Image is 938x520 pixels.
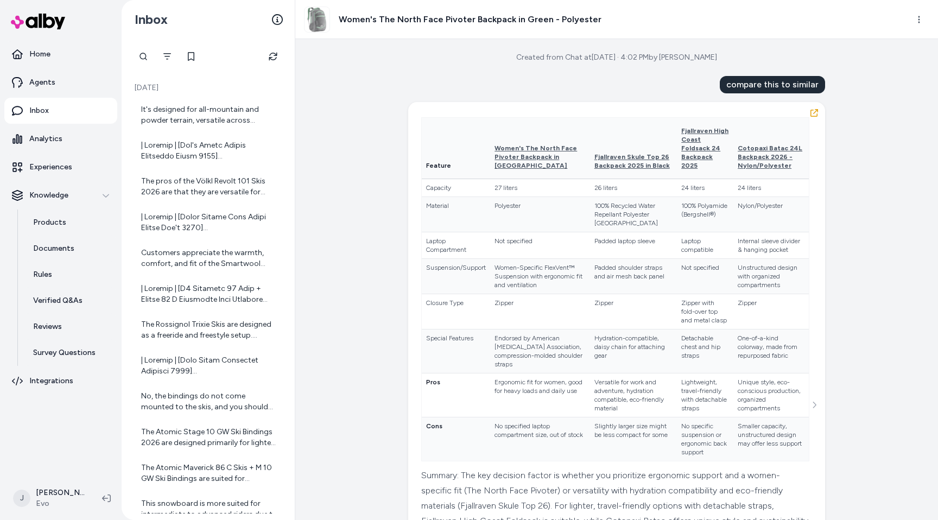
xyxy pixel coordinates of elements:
[132,420,284,455] a: The Atomic Stage 10 GW Ski Bindings 2026 are designed primarily for lighter and younger adult ski...
[677,179,733,197] td: 24 liters
[490,197,590,232] td: Polyester
[422,294,490,329] td: Closure Type
[29,77,55,88] p: Agents
[490,259,590,294] td: Women-Specific FlexVent™ Suspension with ergonomic fit and ventilation
[22,314,117,340] a: Reviews
[29,162,72,173] p: Experiences
[33,243,74,254] p: Documents
[590,373,677,417] td: Versatile for work and adventure, hydration compatible, eco-friendly material
[490,417,590,461] td: No specified laptop compartment size, out of stock
[426,378,440,386] strong: Pros
[681,127,728,169] span: Fjallraven High Coast Foldsack 24 Backpack 2025
[490,232,590,259] td: Not specified
[132,384,284,419] a: No, the bindings do not come mounted to the skis, and you should have them mounted by a certified...
[677,329,733,373] td: Detachable chest and hip straps
[7,481,93,516] button: J[PERSON_NAME]Evo
[677,197,733,232] td: 100% Polyamide (Bergshell®)
[422,179,490,197] td: Capacity
[677,232,733,259] td: Laptop compatible
[141,391,277,413] div: No, the bindings do not come mounted to the skis, and you should have them mounted by a certified...
[590,232,677,259] td: Padded laptop sleeve
[339,13,601,26] h3: Women's The North Face Pivoter Backpack in Green - Polyester
[490,179,590,197] td: 27 liters
[29,134,62,144] p: Analytics
[590,329,677,373] td: Hydration-compatible, daisy chain for attaching gear
[422,232,490,259] td: Laptop Compartment
[305,7,329,32] img: the-north-face-pivoter-backpack-women-s-.jpg
[141,212,277,233] div: | Loremip | [Dolor Sitame Cons Adipi Elitse Doe't 3270](incid://utl.etd.mag/aliq-enimadm/venia-qu...
[29,190,68,201] p: Knowledge
[733,294,809,329] td: Zipper
[590,294,677,329] td: Zipper
[141,104,277,126] div: It's designed for all-mountain and powder terrain, versatile across conditions.
[4,126,117,152] a: Analytics
[132,134,284,168] a: | Loremip | [Dol's Ametc Adipis Elitseddo Eiusm 9155](tempo://inc.utl.etd/magnaaliq-enima/minim-v...
[590,179,677,197] td: 26 liters
[132,205,284,240] a: | Loremip | [Dolor Sitame Cons Adipi Elitse Doe't 3270](incid://utl.etd.mag/aliq-enimadm/venia-qu...
[262,46,284,67] button: Refresh
[677,373,733,417] td: Lightweight, travel-friendly with detachable straps
[132,348,284,383] a: | Loremip | [Dolo Sitam Consectet Adipisci 7999](elits://doe.tem.inc/utlaboree-dolorema/aliq-enim...
[141,498,277,520] div: This snowboard is more suited for intermediate to advanced riders due to its performance characte...
[422,329,490,373] td: Special Features
[733,329,809,373] td: One-of-a-kind colorway, made from repurposed fabric
[22,262,117,288] a: Rules
[733,259,809,294] td: Unstructured design with organized compartments
[4,154,117,180] a: Experiences
[426,422,442,430] strong: Cons
[141,176,277,198] div: The pros of the Völkl Revolt 101 Skis 2026 are that they are versatile for creative freestylers a...
[733,232,809,259] td: Internal sleeve divider & hanging pocket
[13,490,30,507] span: J
[677,259,733,294] td: Not specified
[22,340,117,366] a: Survey Questions
[33,217,66,228] p: Products
[720,76,825,93] div: compare this to similar
[4,69,117,96] a: Agents
[594,153,670,169] span: Fjallraven Skule Top 26 Backpack 2025 in Black
[33,347,96,358] p: Survey Questions
[733,417,809,461] td: Smaller capacity, unstructured design may offer less support
[36,487,85,498] p: [PERSON_NAME]
[590,197,677,232] td: 100% Recycled Water Repellant Polyester [GEOGRAPHIC_DATA]
[141,140,277,162] div: | Loremip | [Dol's Ametc Adipis Elitseddo Eiusm 9155](tempo://inc.utl.etd/magnaaliq-enima/minim-v...
[156,46,178,67] button: Filter
[590,417,677,461] td: Slightly larger size might be less compact for some
[590,259,677,294] td: Padded shoulder straps and air mesh back panel
[132,277,284,312] a: | Loremip | [D4 Sitametc 97 Adip + Elitse 82 D Eiusmodte Inci Utlabore 2485 - 617](etdol://mag.al...
[738,144,802,169] span: Cotopaxi Batac 24L Backpack 2026 - Nylon/Polyester
[677,417,733,461] td: No specific suspension or ergonomic back support
[808,398,821,411] button: See more
[132,241,284,276] a: Customers appreciate the warmth, comfort, and fit of the Smartwool Classic Thermal Base Layer 3/4...
[141,462,277,484] div: The Atomic Maverick 86 C Skis + M 10 GW Ski Bindings are suited for **Intermediate-Advanced** ski...
[490,329,590,373] td: Endorsed by American [MEDICAL_DATA] Association, compression-molded shoulder straps
[132,169,284,204] a: The pros of the Völkl Revolt 101 Skis 2026 are that they are versatile for creative freestylers a...
[516,52,717,63] div: Created from Chat at [DATE] · 4:02 PM by [PERSON_NAME]
[733,179,809,197] td: 24 liters
[22,236,117,262] a: Documents
[4,182,117,208] button: Knowledge
[422,118,490,179] th: Feature
[677,294,733,329] td: Zipper with fold-over top and metal clasp
[141,248,277,269] div: Customers appreciate the warmth, comfort, and fit of the Smartwool Classic Thermal Base Layer 3/4...
[33,321,62,332] p: Reviews
[33,269,52,280] p: Rules
[141,427,277,448] div: The Atomic Stage 10 GW Ski Bindings 2026 are designed primarily for lighter and younger adult ski...
[141,283,277,305] div: | Loremip | [D4 Sitametc 97 Adip + Elitse 82 D Eiusmodte Inci Utlabore 2485 - 617](etdol://mag.al...
[4,41,117,67] a: Home
[132,456,284,491] a: The Atomic Maverick 86 C Skis + M 10 GW Ski Bindings are suited for **Intermediate-Advanced** ski...
[422,197,490,232] td: Material
[135,11,168,28] h2: Inbox
[36,498,85,509] span: Evo
[733,373,809,417] td: Unique style, eco-conscious production, organized compartments
[141,355,277,377] div: | Loremip | [Dolo Sitam Consectet Adipisci 7999](elits://doe.tem.inc/utlaboree-dolorema/aliq-enim...
[132,313,284,347] a: The Rossignol Trixie Skis are designed as a freeride and freestyle setup. However, they feature a...
[29,49,50,60] p: Home
[4,368,117,394] a: Integrations
[490,373,590,417] td: Ergonomic fit for women, good for heavy loads and daily use
[141,319,277,341] div: The Rossignol Trixie Skis are designed as a freeride and freestyle setup. However, they feature a...
[733,197,809,232] td: Nylon/Polyester
[11,14,65,29] img: alby Logo
[29,376,73,386] p: Integrations
[33,295,83,306] p: Verified Q&As
[29,105,49,116] p: Inbox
